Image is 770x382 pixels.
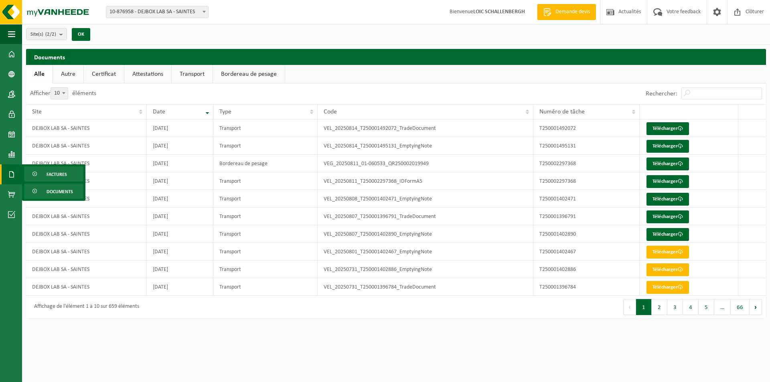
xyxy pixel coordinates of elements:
[318,155,533,172] td: VEG_20250811_01-060533_QR250002019949
[646,175,689,188] a: Télécharger
[26,190,147,208] td: DEJBOX LAB SA - SAINTES
[26,137,147,155] td: DEJBOX LAB SA - SAINTES
[153,109,165,115] span: Date
[533,208,640,225] td: T250001396791
[533,225,640,243] td: T250001402890
[26,208,147,225] td: DEJBOX LAB SA - SAINTES
[533,119,640,137] td: T250001492072
[533,155,640,172] td: T250002297368
[24,166,83,182] a: Factures
[699,299,714,315] button: 5
[26,243,147,261] td: DEJBOX LAB SA - SAINTES
[32,109,42,115] span: Site
[213,155,318,172] td: Bordereau de pesage
[213,65,285,83] a: Bordereau de pesage
[318,119,533,137] td: VEL_20250814_T250001492072_TradeDocument
[731,299,750,315] button: 66
[646,246,689,259] a: Télécharger
[24,184,83,199] a: Documents
[213,208,318,225] td: Transport
[539,109,585,115] span: Numéro de tâche
[147,261,213,278] td: [DATE]
[714,299,731,315] span: …
[324,109,337,115] span: Code
[213,172,318,190] td: Transport
[26,172,147,190] td: DEJBOX LAB SA - SAINTES
[30,28,56,40] span: Site(s)
[318,261,533,278] td: VEL_20250731_T250001402886_EmptyingNote
[318,278,533,296] td: VEL_20250731_T250001396784_TradeDocument
[213,119,318,137] td: Transport
[533,190,640,208] td: T250001402471
[47,167,67,182] span: Factures
[26,49,766,65] h2: Documents
[473,9,525,15] strong: LOIC SCHALLENBERGH
[26,261,147,278] td: DEJBOX LAB SA - SAINTES
[533,261,640,278] td: T250001402886
[533,243,640,261] td: T250001402467
[623,299,636,315] button: Previous
[124,65,171,83] a: Attestations
[533,137,640,155] td: T250001495131
[26,155,147,172] td: DEJBOX LAB SA - SAINTES
[106,6,208,18] span: 10-876958 - DEJBOX LAB SA - SAINTES
[45,32,56,37] count: (2/2)
[147,225,213,243] td: [DATE]
[318,243,533,261] td: VEL_20250801_T250001402467_EmptyingNote
[147,243,213,261] td: [DATE]
[213,261,318,278] td: Transport
[26,278,147,296] td: DEJBOX LAB SA - SAINTES
[646,122,689,135] a: Télécharger
[219,109,231,115] span: Type
[72,28,90,41] button: OK
[652,299,667,315] button: 2
[646,228,689,241] a: Télécharger
[213,137,318,155] td: Transport
[646,158,689,170] a: Télécharger
[26,65,53,83] a: Alle
[51,87,68,99] span: 10
[213,278,318,296] td: Transport
[750,299,762,315] button: Next
[47,184,73,199] span: Documents
[147,155,213,172] td: [DATE]
[26,225,147,243] td: DEJBOX LAB SA - SAINTES
[667,299,683,315] button: 3
[318,137,533,155] td: VEL_20250814_T250001495131_EmptyingNote
[84,65,124,83] a: Certificat
[106,6,209,18] span: 10-876958 - DEJBOX LAB SA - SAINTES
[636,299,652,315] button: 1
[646,263,689,276] a: Télécharger
[147,137,213,155] td: [DATE]
[646,281,689,294] a: Télécharger
[646,140,689,153] a: Télécharger
[147,278,213,296] td: [DATE]
[553,8,592,16] span: Demande devis
[213,190,318,208] td: Transport
[213,243,318,261] td: Transport
[172,65,213,83] a: Transport
[147,172,213,190] td: [DATE]
[147,208,213,225] td: [DATE]
[26,119,147,137] td: DEJBOX LAB SA - SAINTES
[30,300,139,314] div: Affichage de l'élément 1 à 10 sur 659 éléments
[646,193,689,206] a: Télécharger
[318,225,533,243] td: VEL_20250807_T250001402890_EmptyingNote
[318,190,533,208] td: VEL_20250808_T250001402471_EmptyingNote
[26,28,67,40] button: Site(s)(2/2)
[646,210,689,223] a: Télécharger
[51,88,68,99] span: 10
[147,190,213,208] td: [DATE]
[646,91,677,97] label: Rechercher:
[683,299,699,315] button: 4
[147,119,213,137] td: [DATE]
[533,172,640,190] td: T250002297368
[318,172,533,190] td: VEL_20250811_T250002297368_IDFormA5
[53,65,83,83] a: Autre
[30,90,96,97] label: Afficher éléments
[318,208,533,225] td: VEL_20250807_T250001396791_TradeDocument
[213,225,318,243] td: Transport
[537,4,596,20] a: Demande devis
[533,278,640,296] td: T250001396784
